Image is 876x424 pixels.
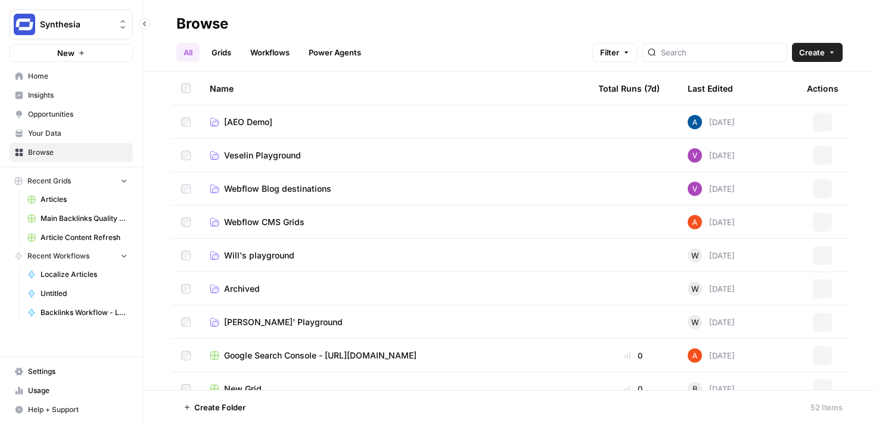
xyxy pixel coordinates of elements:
[810,401,843,413] div: 52 Items
[688,215,735,229] div: [DATE]
[22,303,133,322] a: Backlinks Workflow - Latest
[600,46,619,58] span: Filter
[28,147,128,158] span: Browse
[224,149,301,161] span: Veselin Playground
[41,194,128,205] span: Articles
[688,315,735,329] div: [DATE]
[792,43,843,62] button: Create
[691,316,699,328] span: W
[176,43,200,62] a: All
[10,381,133,400] a: Usage
[688,148,702,163] img: u5s9sr84i1zya6e83i9a0udxv2mu
[57,47,74,59] span: New
[10,105,133,124] a: Opportunities
[688,182,702,196] img: u5s9sr84i1zya6e83i9a0udxv2mu
[224,216,305,228] span: Webflow CMS Grids
[10,124,133,143] a: Your Data
[210,316,579,328] a: [PERSON_NAME]' Playground
[224,350,417,361] span: Google Search Console - [URL][DOMAIN_NAME]
[22,228,133,247] a: Article Content Refresh
[688,148,735,163] div: [DATE]
[210,383,579,395] a: New Grid
[10,67,133,86] a: Home
[40,18,112,30] span: Synthesia
[598,350,669,361] div: 0
[210,283,579,295] a: Archived
[28,71,128,82] span: Home
[224,316,343,328] span: [PERSON_NAME]' Playground
[224,250,294,261] span: Will's playground
[210,216,579,228] a: Webflow CMS Grids
[243,43,297,62] a: Workflows
[22,209,133,228] a: Main Backlinks Quality Checker - MAIN
[688,215,702,229] img: cje7zb9ux0f2nqyv5qqgv3u0jxek
[204,43,238,62] a: Grids
[14,14,35,35] img: Synthesia Logo
[10,10,133,39] button: Workspace: Synthesia
[210,116,579,128] a: [AEO Demo]
[176,398,253,417] button: Create Folder
[210,72,579,105] div: Name
[28,404,128,415] span: Help + Support
[692,383,698,395] span: B
[688,282,735,296] div: [DATE]
[210,250,579,261] a: Will's playground
[22,284,133,303] a: Untitled
[691,250,699,261] span: W
[22,265,133,284] a: Localize Articles
[688,382,735,396] div: [DATE]
[210,350,579,361] a: Google Search Console - [URL][DOMAIN_NAME]
[224,383,262,395] span: New Grid
[224,183,331,195] span: Webflow Blog destinations
[28,366,128,377] span: Settings
[28,128,128,139] span: Your Data
[28,90,128,101] span: Insights
[688,115,735,129] div: [DATE]
[28,109,128,120] span: Opportunities
[688,348,735,363] div: [DATE]
[210,183,579,195] a: Webflow Blog destinations
[41,213,128,224] span: Main Backlinks Quality Checker - MAIN
[27,251,89,261] span: Recent Workflows
[691,283,699,295] span: W
[598,383,669,395] div: 0
[10,143,133,162] a: Browse
[688,115,702,129] img: he81ibor8lsei4p3qvg4ugbvimgp
[10,172,133,190] button: Recent Grids
[22,190,133,209] a: Articles
[807,72,838,105] div: Actions
[10,247,133,265] button: Recent Workflows
[598,72,660,105] div: Total Runs (7d)
[592,43,638,62] button: Filter
[10,400,133,419] button: Help + Support
[10,44,133,62] button: New
[210,149,579,161] a: Veselin Playground
[10,362,133,381] a: Settings
[194,401,246,413] span: Create Folder
[176,14,228,33] div: Browse
[41,269,128,280] span: Localize Articles
[688,72,733,105] div: Last Edited
[661,46,782,58] input: Search
[224,283,260,295] span: Archived
[688,248,735,263] div: [DATE]
[302,43,368,62] a: Power Agents
[27,176,71,186] span: Recent Grids
[41,288,128,299] span: Untitled
[41,307,128,318] span: Backlinks Workflow - Latest
[688,182,735,196] div: [DATE]
[10,86,133,105] a: Insights
[799,46,825,58] span: Create
[28,385,128,396] span: Usage
[688,348,702,363] img: cje7zb9ux0f2nqyv5qqgv3u0jxek
[41,232,128,243] span: Article Content Refresh
[224,116,272,128] span: [AEO Demo]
